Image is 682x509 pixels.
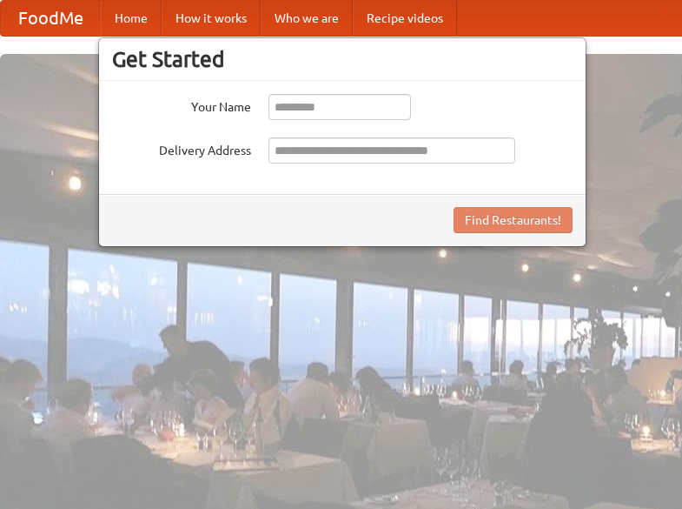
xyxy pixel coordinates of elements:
[353,1,457,36] a: Recipe videos
[112,94,251,116] label: Your Name
[162,1,261,36] a: How it works
[112,46,573,72] h3: Get Started
[261,1,353,36] a: Who we are
[454,207,573,233] button: Find Restaurants!
[1,1,101,36] a: FoodMe
[112,137,251,159] label: Delivery Address
[101,1,162,36] a: Home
